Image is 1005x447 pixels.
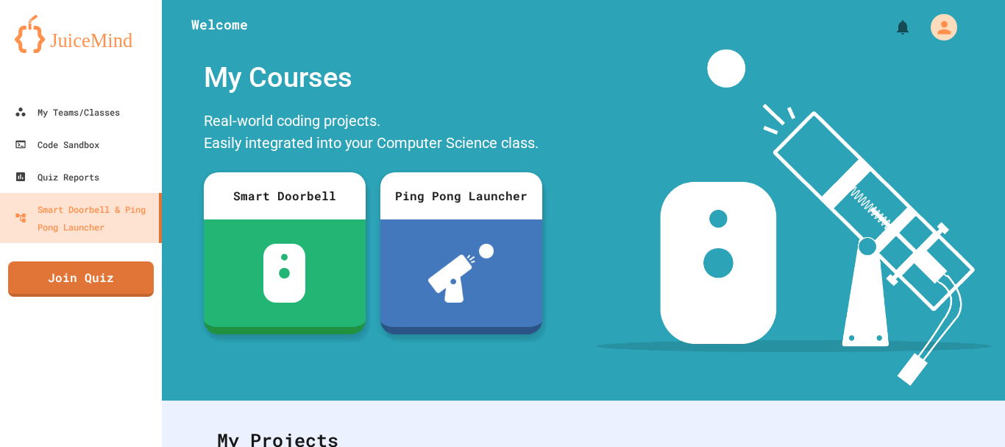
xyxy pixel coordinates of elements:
div: Code Sandbox [15,135,99,153]
img: sdb-white.svg [263,244,305,303]
img: logo-orange.svg [15,15,147,53]
div: Smart Doorbell [204,172,366,219]
div: Real-world coding projects. Easily integrated into your Computer Science class. [196,106,550,161]
img: ppl-with-ball.png [428,244,494,303]
div: My Notifications [867,15,915,40]
div: Smart Doorbell & Ping Pong Launcher [15,200,153,236]
img: banner-image-my-projects.png [597,49,991,386]
div: Ping Pong Launcher [380,172,542,219]
div: My Courses [196,49,550,106]
div: My Teams/Classes [15,103,120,121]
a: Join Quiz [8,261,154,297]
div: Quiz Reports [15,168,99,186]
div: My Account [915,10,961,44]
